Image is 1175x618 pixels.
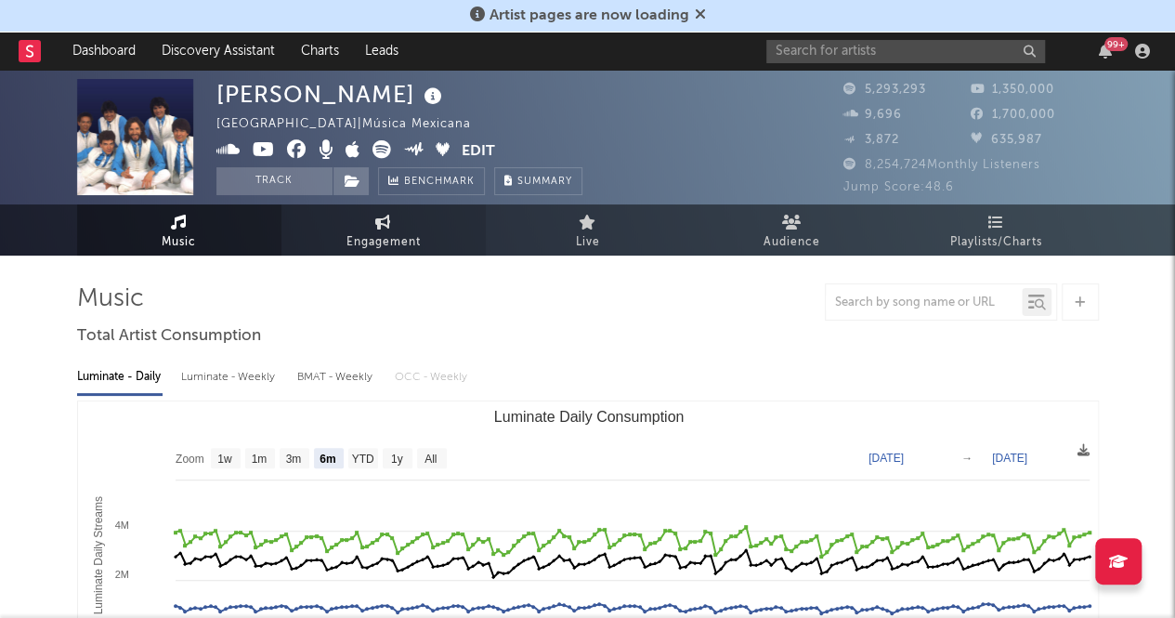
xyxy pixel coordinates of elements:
[690,204,894,256] a: Audience
[288,33,352,70] a: Charts
[971,134,1042,146] span: 635,987
[251,453,267,466] text: 1m
[490,8,689,23] span: Artist pages are now loading
[59,33,149,70] a: Dashboard
[971,109,1055,121] span: 1,700,000
[517,177,572,187] span: Summary
[114,569,128,580] text: 2M
[281,204,486,256] a: Engagement
[346,231,421,254] span: Engagement
[297,362,376,393] div: BMAT - Weekly
[695,8,706,23] span: Dismiss
[320,453,335,466] text: 6m
[971,84,1054,96] span: 1,350,000
[404,171,475,193] span: Benchmark
[424,453,437,466] text: All
[843,181,954,193] span: Jump Score: 48.6
[217,453,232,466] text: 1w
[352,33,411,70] a: Leads
[950,231,1042,254] span: Playlists/Charts
[77,362,163,393] div: Luminate - Daily
[843,84,926,96] span: 5,293,293
[181,362,279,393] div: Luminate - Weekly
[77,204,281,256] a: Music
[868,452,904,465] text: [DATE]
[843,109,902,121] span: 9,696
[843,134,899,146] span: 3,872
[351,453,373,466] text: YTD
[162,231,196,254] span: Music
[1099,44,1112,59] button: 99+
[216,113,492,136] div: [GEOGRAPHIC_DATA] | Música Mexicana
[1104,37,1128,51] div: 99 +
[91,496,104,614] text: Luminate Daily Streams
[176,453,204,466] text: Zoom
[216,167,333,195] button: Track
[992,452,1027,465] text: [DATE]
[149,33,288,70] a: Discovery Assistant
[766,40,1045,63] input: Search for artists
[114,519,128,531] text: 4M
[961,452,973,465] text: →
[216,79,447,110] div: [PERSON_NAME]
[764,231,820,254] span: Audience
[576,231,600,254] span: Live
[77,325,261,348] span: Total Artist Consumption
[378,167,485,195] a: Benchmark
[494,167,582,195] button: Summary
[486,204,690,256] a: Live
[894,204,1099,256] a: Playlists/Charts
[826,296,1022,310] input: Search by song name or URL
[843,159,1040,171] span: 8,254,724 Monthly Listeners
[390,453,402,466] text: 1y
[462,140,495,164] button: Edit
[285,453,301,466] text: 3m
[493,409,684,425] text: Luminate Daily Consumption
